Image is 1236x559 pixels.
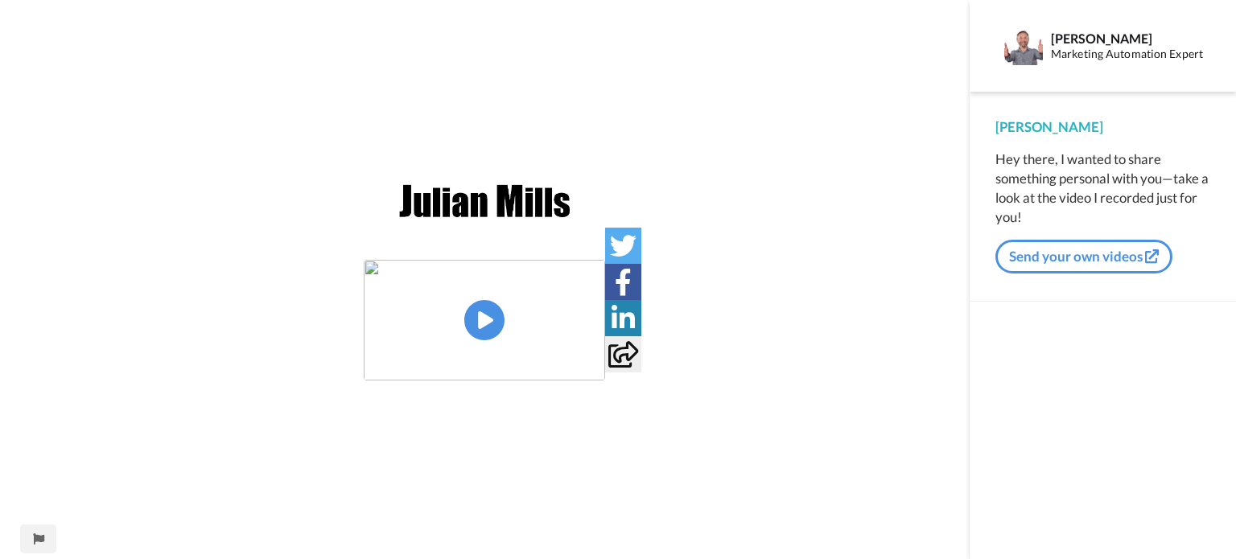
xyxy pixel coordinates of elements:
[1051,31,1209,46] div: [PERSON_NAME]
[995,240,1172,273] button: Send your own videos
[995,150,1210,227] div: Hey there, I wanted to share something personal with you—take a look at the video I recorded just...
[1004,27,1043,65] img: Profile Image
[1051,47,1209,61] div: Marketing Automation Expert
[396,175,573,228] img: f8494b91-53e0-4db8-ac0e-ddbef9ae8874
[364,260,605,380] img: d805501b-a76a-43f5-81e3-119cb637babf.jpg
[995,117,1210,137] div: [PERSON_NAME]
